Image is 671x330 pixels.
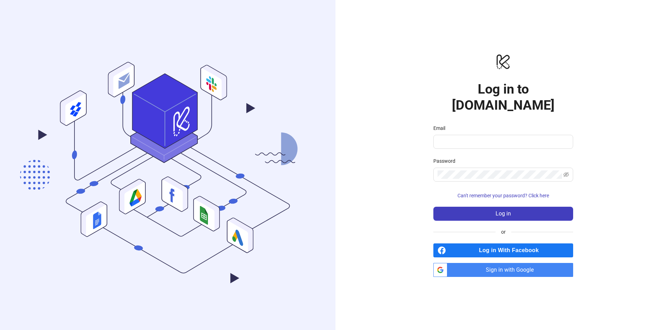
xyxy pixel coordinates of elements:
[433,193,573,198] a: Can't remember your password? Click here
[496,211,511,217] span: Log in
[563,172,569,177] span: eye-invisible
[433,81,573,113] h1: Log in to [DOMAIN_NAME]
[449,243,573,257] span: Log in With Facebook
[433,207,573,221] button: Log in
[457,193,549,198] span: Can't remember your password? Click here
[496,228,511,236] span: or
[438,170,562,179] input: Password
[433,190,573,201] button: Can't remember your password? Click here
[433,263,573,277] a: Sign in with Google
[433,124,450,132] label: Email
[450,263,573,277] span: Sign in with Google
[433,157,460,165] label: Password
[433,243,573,257] a: Log in With Facebook
[438,138,568,146] input: Email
